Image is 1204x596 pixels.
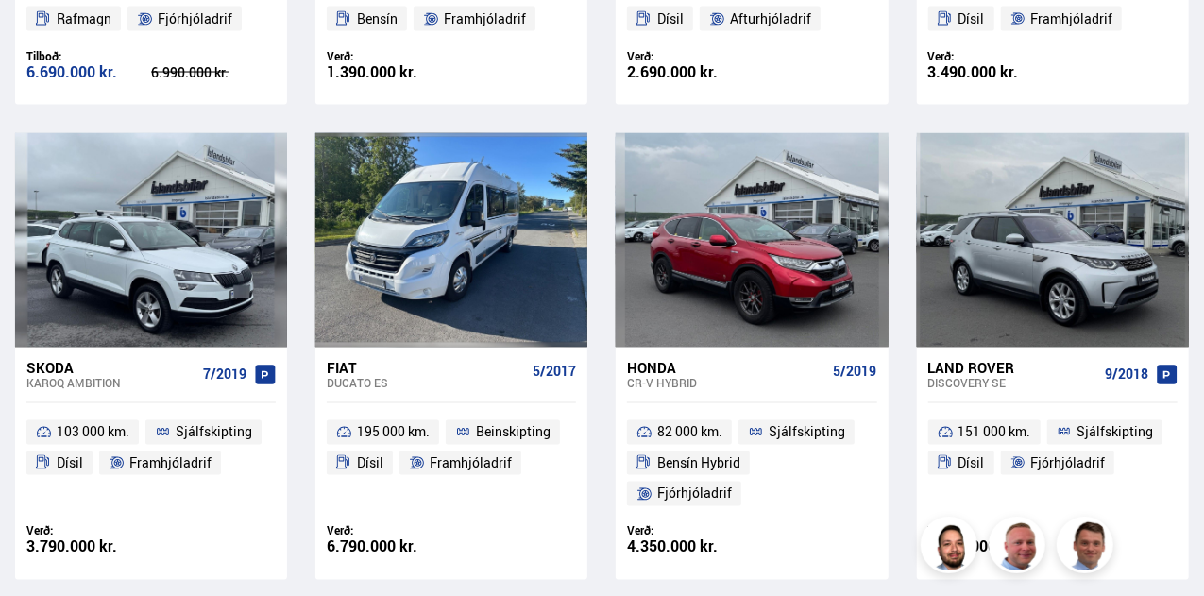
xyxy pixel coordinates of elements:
[924,519,980,576] img: nhp88E3Fdnt1Opn2.png
[15,348,287,581] a: Skoda Karoq AMBITION 7/2019 103 000 km. Sjálfskipting Dísil Framhjóladrif Verð: 3.790.000 kr.
[327,524,451,538] div: Verð:
[327,539,451,555] div: 6.790.000 kr.
[616,348,888,581] a: Honda CR-V HYBRID 5/2019 82 000 km. Sjálfskipting Bensín Hybrid Fjórhjóladrif Verð: 4.350.000 kr.
[327,64,451,80] div: 1.390.000 kr.
[203,367,246,383] span: 7/2019
[357,8,398,30] span: Bensín
[327,360,525,377] div: Fiat
[533,365,576,380] span: 5/2017
[444,8,526,30] span: Framhjóladrif
[357,452,383,475] span: Dísil
[627,539,752,555] div: 4.350.000 kr.
[327,377,525,390] div: Ducato ES
[158,8,232,30] span: Fjórhjóladrif
[958,452,985,475] span: Dísil
[430,452,512,475] span: Framhjóladrif
[657,421,722,444] span: 82 000 km.
[57,8,111,30] span: Rafmagn
[1030,452,1105,475] span: Fjórhjóladrif
[327,49,451,63] div: Verð:
[657,483,732,505] span: Fjórhjóladrif
[26,64,151,80] div: 6.690.000 kr.
[176,421,252,444] span: Sjálfskipting
[357,421,430,444] span: 195 000 km.
[958,8,985,30] span: Dísil
[657,452,740,475] span: Bensín Hybrid
[627,377,825,390] div: CR-V HYBRID
[26,49,151,63] div: Tilboð:
[129,452,212,475] span: Framhjóladrif
[1077,421,1153,444] span: Sjálfskipting
[769,421,845,444] span: Sjálfskipting
[917,348,1189,581] a: Land Rover Discovery SE 9/2018 151 000 km. Sjálfskipting Dísil Fjórhjóladrif Verð: 5.990.000 kr.
[730,8,811,30] span: Afturhjóladrif
[928,49,1053,63] div: Verð:
[57,421,129,444] span: 103 000 km.
[1030,8,1112,30] span: Framhjóladrif
[627,524,752,538] div: Verð:
[834,365,877,380] span: 5/2019
[26,524,151,538] div: Verð:
[958,421,1031,444] span: 151 000 km.
[992,519,1048,576] img: siFngHWaQ9KaOqBr.png
[627,64,752,80] div: 2.690.000 kr.
[928,377,1097,390] div: Discovery SE
[315,348,587,581] a: Fiat Ducato ES 5/2017 195 000 km. Beinskipting Dísil Framhjóladrif Verð: 6.790.000 kr.
[657,8,684,30] span: Dísil
[928,64,1053,80] div: 3.490.000 kr.
[26,539,151,555] div: 3.790.000 kr.
[57,452,83,475] span: Dísil
[1060,519,1116,576] img: FbJEzSuNWCJXmdc-.webp
[1105,367,1148,383] span: 9/2018
[476,421,551,444] span: Beinskipting
[627,49,752,63] div: Verð:
[15,8,72,64] button: Opna LiveChat spjallviðmót
[26,360,195,377] div: Skoda
[151,66,276,79] div: 6.990.000 kr.
[627,360,825,377] div: Honda
[26,377,195,390] div: Karoq AMBITION
[928,360,1097,377] div: Land Rover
